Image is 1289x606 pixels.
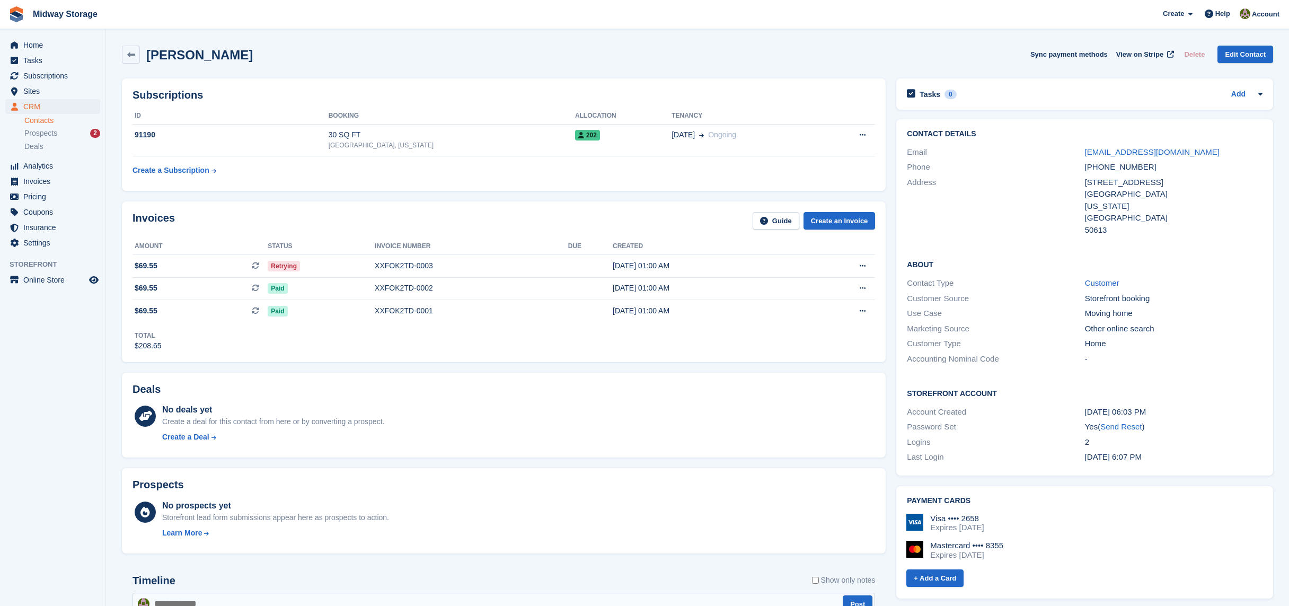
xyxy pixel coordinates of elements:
div: Storefront booking [1085,293,1262,305]
img: stora-icon-8386f47178a22dfd0bd8f6a31ec36ba5ce8667c1dd55bd0f319d3a0aa187defe.svg [8,6,24,22]
label: Show only notes [812,575,876,586]
div: Create a Deal [162,432,209,443]
div: 91190 [133,129,329,140]
div: [DATE] 01:00 AM [613,305,801,317]
h2: Invoices [133,212,175,230]
img: Mastercard Logo [906,541,923,558]
a: Edit Contact [1217,46,1273,63]
a: [EMAIL_ADDRESS][DOMAIN_NAME] [1085,147,1220,156]
span: $69.55 [135,305,157,317]
div: 2 [1085,436,1262,449]
div: Total [135,331,162,340]
a: menu [5,174,100,189]
div: Visa •••• 2658 [930,514,984,523]
div: Other online search [1085,323,1262,335]
div: Moving home [1085,308,1262,320]
span: $69.55 [135,283,157,294]
div: [US_STATE] [1085,200,1262,213]
span: Prospects [24,128,57,138]
a: Create a Subscription [133,161,216,180]
div: Contact Type [907,277,1084,289]
img: Heather Nicholson [1240,8,1250,19]
span: Pricing [23,189,87,204]
div: 0 [944,90,957,99]
th: Invoice number [375,238,568,255]
div: Home [1085,338,1262,350]
span: Analytics [23,159,87,173]
div: [DATE] 01:00 AM [613,260,801,271]
th: Amount [133,238,268,255]
a: menu [5,99,100,114]
h2: Storefront Account [907,388,1262,398]
span: Subscriptions [23,68,87,83]
span: Home [23,38,87,52]
div: Storefront lead form submissions appear here as prospects to action. [162,512,389,523]
h2: Contact Details [907,130,1262,138]
div: Mastercard •••• 8355 [930,541,1003,550]
span: Create [1163,8,1184,19]
div: Marketing Source [907,323,1084,335]
div: 30 SQ FT [329,129,575,140]
a: menu [5,84,100,99]
th: ID [133,108,329,125]
span: Retrying [268,261,300,271]
a: menu [5,235,100,250]
a: menu [5,68,100,83]
span: ( ) [1098,422,1144,431]
span: Invoices [23,174,87,189]
h2: Deals [133,383,161,396]
span: View on Stripe [1116,49,1163,60]
div: Logins [907,436,1084,449]
div: [DATE] 06:03 PM [1085,406,1262,418]
div: Password Set [907,421,1084,433]
a: Deals [24,141,100,152]
span: Online Store [23,273,87,287]
div: Last Login [907,451,1084,463]
div: XXFOK2TD-0003 [375,260,568,271]
div: [GEOGRAPHIC_DATA] [1085,188,1262,200]
div: No deals yet [162,403,384,416]
span: Account [1252,9,1279,20]
h2: Prospects [133,479,184,491]
a: Preview store [87,274,100,286]
div: Accounting Nominal Code [907,353,1084,365]
div: $208.65 [135,340,162,352]
div: Address [907,177,1084,236]
div: Expires [DATE] [930,523,984,532]
th: Created [613,238,801,255]
span: Settings [23,235,87,250]
a: Send Reset [1100,422,1142,431]
div: 50613 [1085,224,1262,236]
span: Help [1215,8,1230,19]
a: View on Stripe [1112,46,1176,63]
div: [PHONE_NUMBER] [1085,161,1262,173]
div: XXFOK2TD-0001 [375,305,568,317]
span: Deals [24,142,43,152]
a: Add [1231,89,1246,101]
a: menu [5,53,100,68]
h2: Timeline [133,575,175,587]
div: [GEOGRAPHIC_DATA], [US_STATE] [329,140,575,150]
a: Customer [1085,278,1119,287]
div: No prospects yet [162,499,389,512]
div: Learn More [162,528,202,539]
span: Insurance [23,220,87,235]
span: 202 [575,130,600,140]
th: Booking [329,108,575,125]
a: Guide [753,212,799,230]
h2: Payment cards [907,497,1262,505]
a: menu [5,189,100,204]
th: Due [568,238,613,255]
span: Coupons [23,205,87,219]
a: menu [5,38,100,52]
div: Email [907,146,1084,159]
a: Create an Invoice [804,212,876,230]
span: Sites [23,84,87,99]
div: [GEOGRAPHIC_DATA] [1085,212,1262,224]
button: Sync payment methods [1030,46,1108,63]
a: menu [5,159,100,173]
div: Create a deal for this contact from here or by converting a prospect. [162,416,384,427]
span: CRM [23,99,87,114]
span: Ongoing [708,130,736,139]
span: Paid [268,283,287,294]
